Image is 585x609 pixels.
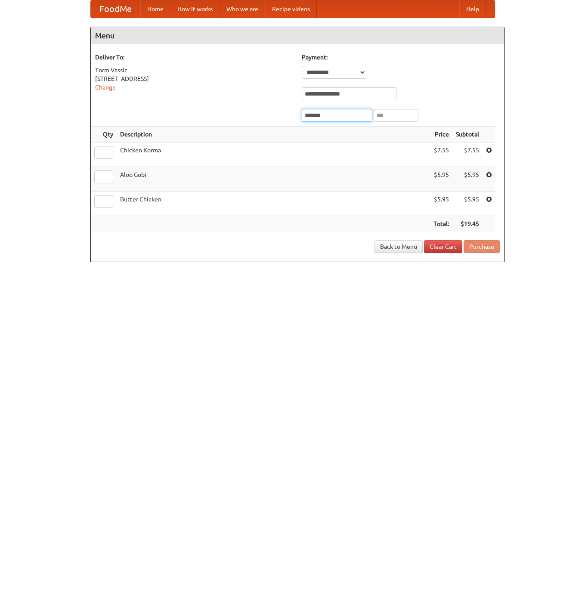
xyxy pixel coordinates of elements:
[95,53,293,62] h5: Deliver To:
[265,0,317,18] a: Recipe videos
[117,167,430,192] td: Aloo Gobi
[464,240,500,253] button: Purchase
[91,27,504,44] h4: Menu
[117,142,430,167] td: Chicken Korma
[140,0,170,18] a: Home
[430,192,452,216] td: $5.95
[430,127,452,142] th: Price
[452,216,483,232] th: $19.45
[452,142,483,167] td: $7.55
[459,0,486,18] a: Help
[375,240,423,253] a: Back to Menu
[91,127,117,142] th: Qty
[302,53,500,62] h5: Payment:
[170,0,220,18] a: How it works
[91,0,140,18] a: FoodMe
[424,240,462,253] a: Clear Cart
[430,142,452,167] td: $7.55
[452,167,483,192] td: $5.95
[117,127,430,142] th: Description
[430,167,452,192] td: $5.95
[95,66,293,74] div: Torm Vassic
[220,0,265,18] a: Who we are
[430,216,452,232] th: Total:
[95,84,116,91] a: Change
[95,74,293,83] div: [STREET_ADDRESS]
[452,192,483,216] td: $5.95
[117,192,430,216] td: Butter Chicken
[452,127,483,142] th: Subtotal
